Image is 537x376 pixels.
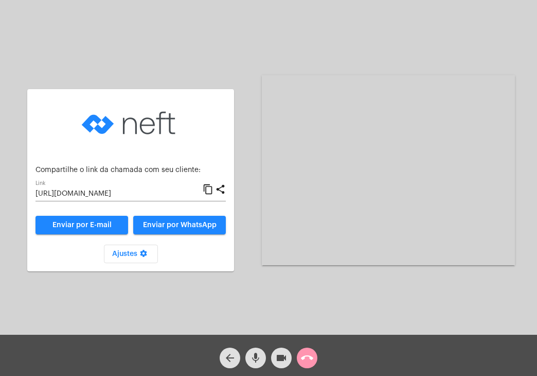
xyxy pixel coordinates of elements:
button: Ajustes [104,245,158,263]
mat-icon: content_copy [203,183,213,196]
mat-icon: arrow_back [224,352,236,364]
mat-icon: videocam [275,352,288,364]
span: Enviar por WhatsApp [143,221,217,229]
button: Enviar por WhatsApp [133,216,226,234]
mat-icon: call_end [301,352,313,364]
span: Enviar por E-mail [52,221,112,229]
mat-icon: settings [137,249,150,262]
img: logo-neft-novo-2.png [79,97,182,149]
mat-icon: share [215,183,226,196]
mat-icon: mic [249,352,262,364]
span: Ajustes [112,250,150,258]
p: Compartilhe o link da chamada com seu cliente: [35,166,226,174]
a: Enviar por E-mail [35,216,128,234]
